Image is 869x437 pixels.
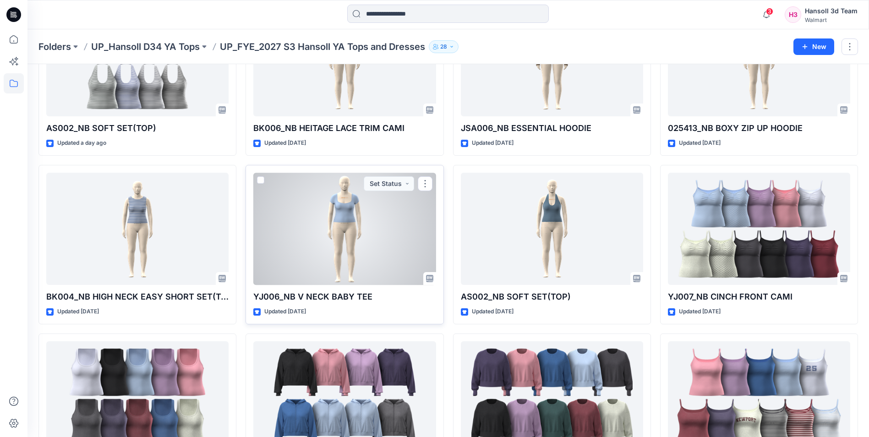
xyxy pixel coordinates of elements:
[220,40,425,53] p: UP_FYE_2027 S3 Hansoll YA Tops and Dresses
[461,122,643,135] p: JSA006_NB ESSENTIAL HOODIE
[429,40,459,53] button: 28
[805,5,858,16] div: Hansoll 3d Team
[253,122,436,135] p: BK006_NB HEITAGE LACE TRIM CAMI
[472,307,514,317] p: Updated [DATE]
[46,290,229,303] p: BK004_NB HIGH NECK EASY SHORT SET(TOP)
[461,290,643,303] p: AS002_NB SOFT SET(TOP)
[679,138,721,148] p: Updated [DATE]
[766,8,773,15] span: 3
[440,42,447,52] p: 28
[253,173,436,285] a: YJ006_NB V NECK BABY TEE
[264,307,306,317] p: Updated [DATE]
[679,307,721,317] p: Updated [DATE]
[805,16,858,23] div: Walmart
[264,138,306,148] p: Updated [DATE]
[668,122,850,135] p: 025413_NB BOXY ZIP UP HOODIE
[668,173,850,285] a: YJ007_NB CINCH FRONT CAMI
[57,307,99,317] p: Updated [DATE]
[472,138,514,148] p: Updated [DATE]
[38,40,71,53] a: Folders
[91,40,200,53] a: UP_Hansoll D34 YA Tops
[668,290,850,303] p: YJ007_NB CINCH FRONT CAMI
[253,290,436,303] p: YJ006_NB V NECK BABY TEE
[57,138,106,148] p: Updated a day ago
[461,173,643,285] a: AS002_NB SOFT SET(TOP)
[793,38,834,55] button: New
[46,122,229,135] p: AS002_NB SOFT SET(TOP)
[785,6,801,23] div: H3
[46,173,229,285] a: BK004_NB HIGH NECK EASY SHORT SET(TOP)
